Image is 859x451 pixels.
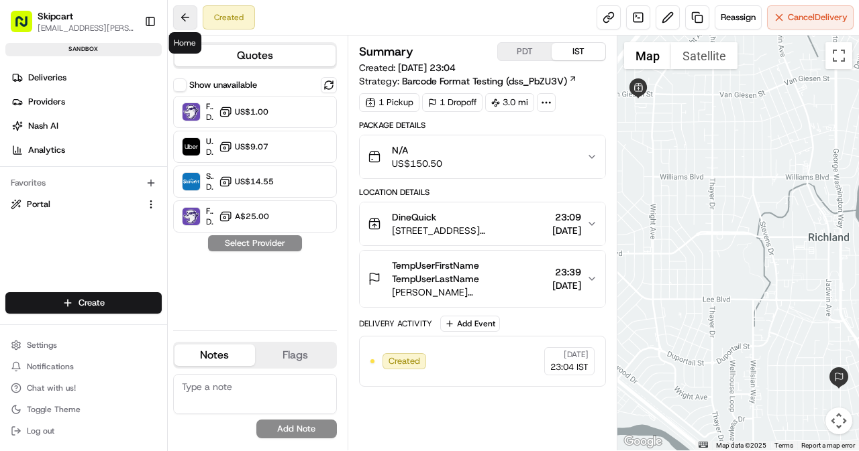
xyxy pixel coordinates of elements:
span: [STREET_ADDRESS][PERSON_NAME] [392,224,547,237]
button: [EMAIL_ADDRESS][PERSON_NAME][DOMAIN_NAME] [38,23,134,34]
button: Skipcart [38,9,73,23]
a: Open this area in Google Maps (opens a new window) [621,433,665,450]
span: Skipcart [206,171,213,182]
button: Quotes [174,45,336,66]
span: US$9.07 [235,141,268,152]
div: Start new chat [46,127,220,141]
div: Location Details [359,187,606,198]
button: Toggle Theme [5,400,162,419]
button: TempUserFirstName TempUserLastName[PERSON_NAME][GEOGRAPHIC_DATA], [STREET_ADDRESS][PERSON_NAME]23... [360,251,605,307]
a: Providers [5,91,167,113]
button: Reassign [715,5,762,29]
span: Reassign [721,11,756,23]
button: CancelDelivery [767,5,854,29]
button: DineQuick[STREET_ADDRESS][PERSON_NAME]23:09[DATE] [360,202,605,245]
button: Keyboard shortcuts [699,442,708,448]
a: 💻API Documentation [108,188,221,212]
img: Nash [13,13,40,40]
div: 📗 [13,195,24,206]
div: Strategy: [359,74,577,88]
button: PDT [498,43,552,60]
span: Toggle Theme [27,404,81,415]
button: Notifications [5,357,162,376]
label: Show unavailable [189,79,257,91]
button: Notes [174,344,255,366]
div: Delivery Activity [359,318,432,329]
span: FleetSimulatorFast [206,206,213,216]
span: 23:39 [552,265,581,279]
a: Report a map error [801,442,855,449]
button: Show street map [624,42,671,69]
span: Log out [27,426,54,436]
span: Chat with us! [27,383,76,393]
button: Start new chat [228,131,244,147]
span: [DATE] [552,224,581,237]
button: US$1.00 [219,105,268,119]
span: [PERSON_NAME][GEOGRAPHIC_DATA], [STREET_ADDRESS][PERSON_NAME] [392,285,547,299]
span: Create [79,297,105,309]
div: 1 Pickup [359,93,419,112]
span: Notifications [27,361,74,372]
button: A$25.00 [219,210,269,223]
button: Create [5,292,162,314]
a: Terms [774,442,793,449]
img: Uber [183,138,200,155]
span: [DATE] [564,349,589,360]
img: FastReturnFleetSimulator [183,103,200,121]
span: DineQuick [392,210,436,224]
div: sandbox [5,43,162,56]
span: API Documentation [127,194,215,207]
button: US$14.55 [219,175,274,188]
a: Portal [11,198,140,210]
div: 3.0 mi [485,93,534,112]
span: 23:09 [552,210,581,224]
span: Dropoff ETA 19 minutes [206,147,213,157]
button: IST [552,43,605,60]
span: Barcode Format Testing (dss_PbZU3V) [402,74,567,88]
span: [DATE] 23:04 [398,62,456,74]
span: Deliveries [28,72,66,84]
span: Dropoff ETA [206,112,213,123]
span: Pylon [134,227,162,237]
div: 💻 [113,195,124,206]
span: US$150.50 [392,157,442,170]
h3: Summary [359,46,413,58]
div: Favorites [5,172,162,194]
span: Providers [28,96,65,108]
span: US$1.00 [235,107,268,117]
span: A$25.00 [235,211,269,222]
span: Map data ©2025 [716,442,766,449]
button: N/AUS$150.50 [360,135,605,178]
div: We're available if you need us! [46,141,170,151]
span: 23:04 IST [550,361,589,373]
button: Toggle fullscreen view [825,42,852,69]
button: Add Event [440,316,500,332]
button: Portal [5,194,162,215]
span: Nash AI [28,120,58,132]
span: [DATE] [552,279,581,292]
div: Package Details [359,120,606,131]
span: Portal [27,198,50,210]
img: FleetSimulatorFast [183,208,200,225]
button: US$9.07 [219,140,268,153]
span: Uber [206,136,213,147]
span: Dropoff ETA [206,216,213,227]
span: US$14.55 [235,176,274,187]
span: Cancel Delivery [788,11,848,23]
span: Created [389,355,420,367]
span: Analytics [28,144,65,156]
img: Skipcart [183,173,200,190]
a: Deliveries [5,67,167,88]
span: N/A [392,143,442,157]
button: Chat with us! [5,379,162,397]
a: Analytics [5,139,167,161]
img: Google [621,433,665,450]
div: Home [168,32,201,54]
button: Show satellite imagery [671,42,738,69]
p: Welcome 👋 [13,53,244,74]
button: Flags [255,344,336,366]
a: Barcode Format Testing (dss_PbZU3V) [402,74,577,88]
button: Skipcart[EMAIL_ADDRESS][PERSON_NAME][DOMAIN_NAME] [5,5,139,38]
input: Clear [35,86,221,100]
